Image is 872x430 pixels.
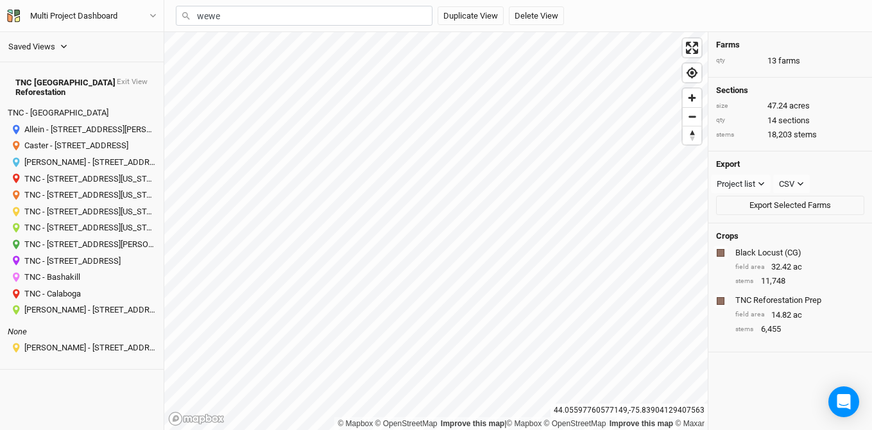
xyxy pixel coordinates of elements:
div: Name: TNC - Calaboga Last Modified: 11 days ago Owner: Jeremy Kaufman [24,289,156,299]
div: stems [735,277,755,286]
div: 11,748 [735,275,864,287]
div: Name: Ortiz - 2456 Crane Lane Watertown, NY Last Modified: 4 days ago Owner: Myself [24,157,156,168]
button: CSV [773,175,810,194]
div: 47.24 [716,100,864,112]
div: stems [735,325,755,334]
div: 44.05597760577149 , -75.83904129407563 [551,404,708,417]
h4: Crops [716,231,739,241]
div: Name: Wewer - 8825 County Road 125, Chaumont, New York 13622, United States Last Modified: 4 days... [24,305,156,315]
button: Reset bearing to north [683,126,701,144]
div: Name: TNC - Bashakill Last Modified: 11 days ago Owner: Jeremy Kaufman [24,272,156,282]
div: Name: TNC - 22501 New York Highway 342, Watertown, New York 13601, United States Last Modified: 1... [24,223,156,233]
h4: Export [716,159,864,169]
canvas: Map [164,32,708,430]
div: Name: TNC - 718 Windmill Rd, Colton, NY 13625 Last Modified: 21 days ago Owner: Myself [24,256,156,266]
div: Open Intercom Messenger [828,386,859,417]
div: Multi Project Dashboard [30,10,117,22]
div: 14 sections [716,115,864,126]
div: 14.82 [735,309,864,321]
a: Mapbox logo [168,411,225,426]
div: Project list [717,178,755,191]
button: Find my location [683,64,701,82]
div: Black Locust (CG) [735,247,862,259]
h4: Farms [716,40,864,50]
div: Saved Views [8,40,55,53]
a: Improve this map [441,419,504,428]
div: Name: Evans - 701 Finnegan Road, Potsdam, New York 13676, United States Last Modified: 4 days ago... [24,343,156,353]
button: Project list [711,175,771,194]
div: qty [716,56,761,65]
a: Mapbox [506,419,542,428]
div: Name: TNC - 18288 South Shore Road, Dexter, New York 13634 Last Modified: 21 days ago Owner: Myself [24,190,156,200]
div: size [716,101,761,111]
h4: Sections [716,85,864,96]
a: Mapbox [338,419,373,428]
div: Name: TNC - 22372 County Route 61, Watertown, New York 13601, United States Last Modified: 4 days... [24,207,156,217]
button: Zoom in [683,89,701,107]
div: | [338,417,705,430]
div: 6,455 [735,323,864,335]
div: Name: Caster - 3249 County Route 21 Canton NY Last Modified: 4 days ago Owner: Myself [24,141,156,151]
div: TNC NY Reforestation [15,78,116,98]
button: Enter fullscreen [683,39,701,57]
div: Name: TNC - 17072 County Road 155, Watertown, New York 13601, United States Last Modified: 11 day... [24,174,156,184]
span: acres [789,100,810,112]
i: None [8,327,27,337]
span: ac [793,309,802,321]
span: Zoom out [683,108,701,126]
div: field area [735,310,765,320]
input: Filter by project name, team, or tags... [176,6,432,26]
div: 32.42 [735,261,864,273]
button: Export Selected Farms [716,196,864,215]
a: Improve this map [610,419,673,428]
div: Name: TNC - 23371 White Road, Glen Park, New York 13601, United States Last Modified: 11 days ago... [24,239,156,250]
a: OpenStreetMap [544,419,606,428]
button: Duplicate View [438,6,504,26]
button: Multi Project Dashboard [6,9,157,23]
button: Exit View [116,78,148,87]
div: 18,203 stems [716,129,864,141]
div: CSV [779,178,794,191]
button: Delete View [509,6,564,26]
div: qty [716,116,761,125]
div: TNC Reforestation Prep [735,295,862,306]
span: ac [793,261,802,273]
button: Saved Views [8,40,68,54]
div: Name: Allein - 47812 Hunneyman Road, Redwood, New York 13679, United States Last Modified: 4 days... [24,125,156,135]
div: field area [735,262,765,272]
button: Zoom out [683,107,701,126]
a: OpenStreetMap [375,419,438,428]
div: 13 farms [716,55,864,67]
a: Maxar [675,419,705,428]
div: stems [716,130,761,140]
